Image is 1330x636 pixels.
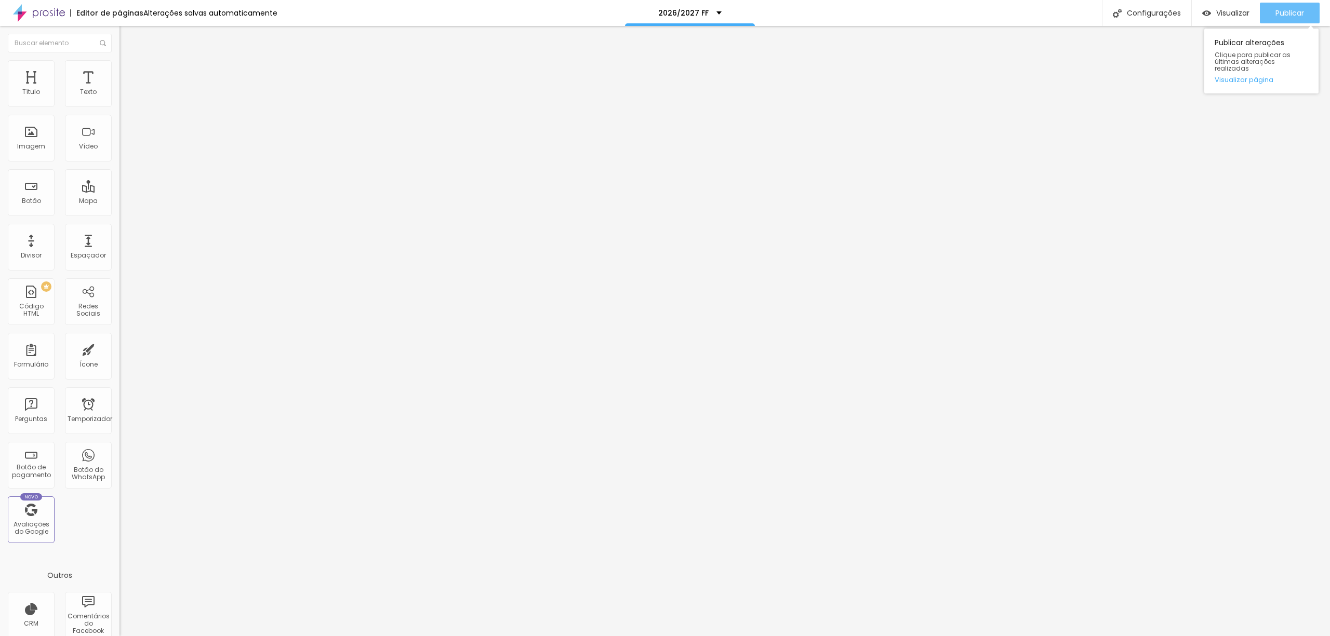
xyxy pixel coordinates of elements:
font: CRM [24,619,38,628]
font: Botão do WhatsApp [72,465,105,481]
font: Temporizador [68,414,112,423]
font: Código HTML [19,302,44,318]
font: Visualizar [1216,8,1249,18]
font: Ícone [79,360,98,369]
font: Editor de páginas [76,8,143,18]
font: Vídeo [79,142,98,151]
font: 2026/2027 FF [658,8,709,18]
font: Formulário [14,360,48,369]
font: Perguntas [15,414,47,423]
img: view-1.svg [1202,9,1211,18]
button: Publicar [1260,3,1320,23]
a: Visualizar página [1215,76,1308,83]
font: Botão [22,196,41,205]
font: Visualizar página [1215,75,1273,85]
font: Publicar [1275,8,1304,18]
font: Texto [80,87,97,96]
iframe: Editor [119,26,1330,636]
font: Espaçador [71,251,106,260]
font: Imagem [17,142,45,151]
font: Divisor [21,251,42,260]
font: Botão de pagamento [12,463,51,479]
font: Outros [47,570,72,580]
font: Redes Sociais [76,302,100,318]
img: Ícone [1113,9,1122,18]
font: Comentários do Facebook [68,612,110,635]
button: Visualizar [1192,3,1260,23]
font: Título [22,87,40,96]
input: Buscar elemento [8,34,112,52]
font: Clique para publicar as últimas alterações realizadas [1215,50,1291,73]
font: Alterações salvas automaticamente [143,8,277,18]
img: Ícone [100,40,106,46]
font: Avaliações do Google [14,520,49,536]
font: Novo [24,494,38,500]
font: Mapa [79,196,98,205]
font: Publicar alterações [1215,37,1284,48]
font: Configurações [1127,8,1181,18]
